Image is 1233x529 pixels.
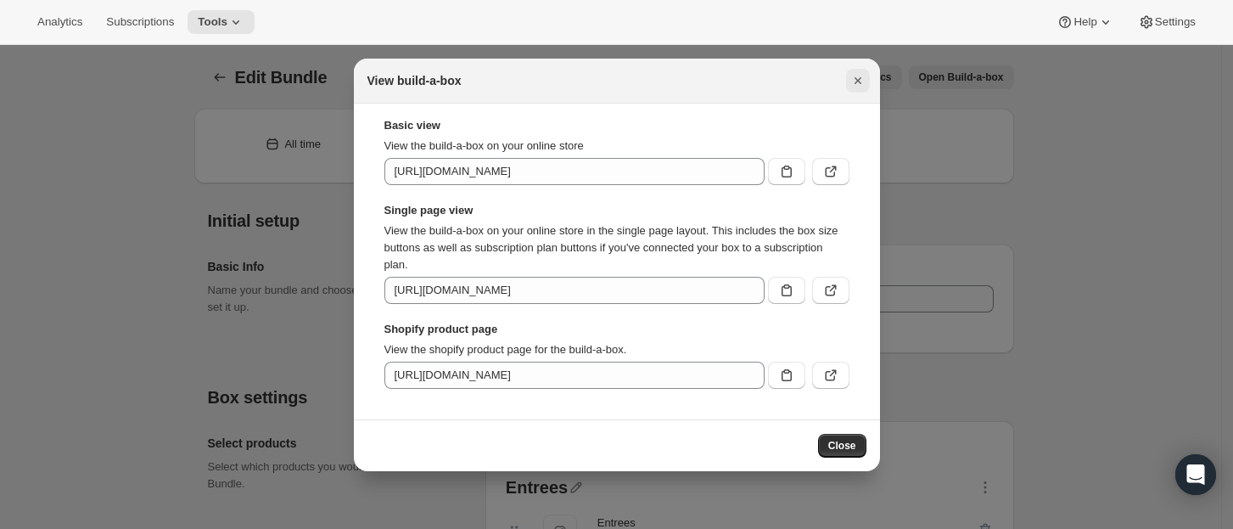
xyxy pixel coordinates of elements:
button: Help [1046,10,1124,34]
p: View the shopify product page for the build-a-box. [384,341,849,358]
h2: View build-a-box [367,72,462,89]
button: Analytics [27,10,92,34]
div: Open Intercom Messenger [1175,454,1216,495]
span: Tools [198,15,227,29]
span: Analytics [37,15,82,29]
button: Close [818,434,866,458]
p: View the build-a-box on your online store [384,138,849,155]
strong: Shopify product page [384,321,849,338]
button: Settings [1128,10,1206,34]
span: Subscriptions [106,15,174,29]
button: Tools [188,10,255,34]
button: Subscriptions [96,10,184,34]
span: Help [1073,15,1096,29]
span: Close [828,439,856,453]
strong: Basic view [384,117,849,134]
button: Close [846,69,870,93]
span: Settings [1155,15,1196,29]
strong: Single page view [384,202,849,219]
p: View the build-a-box on your online store in the single page layout. This includes the box size b... [384,222,849,273]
